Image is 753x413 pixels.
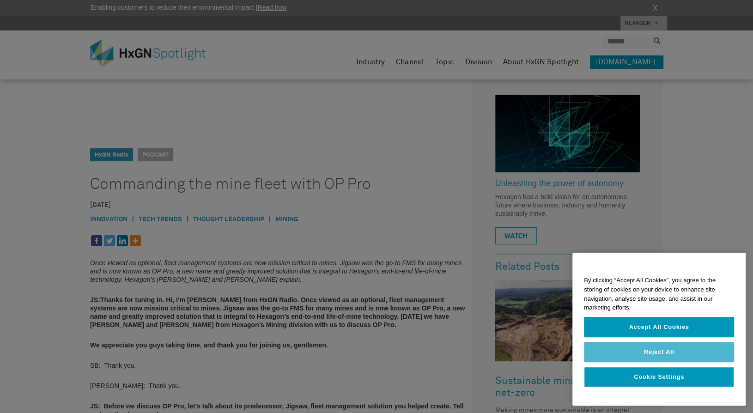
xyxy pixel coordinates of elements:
button: Accept All Cookies [584,317,734,337]
button: Cookie Settings [584,367,734,387]
div: By clicking “Accept All Cookies”, you agree to the storing of cookies on your device to enhance s... [572,271,746,317]
div: Cookie banner [572,253,746,406]
div: Privacy [572,253,746,406]
button: Reject All [584,342,734,362]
